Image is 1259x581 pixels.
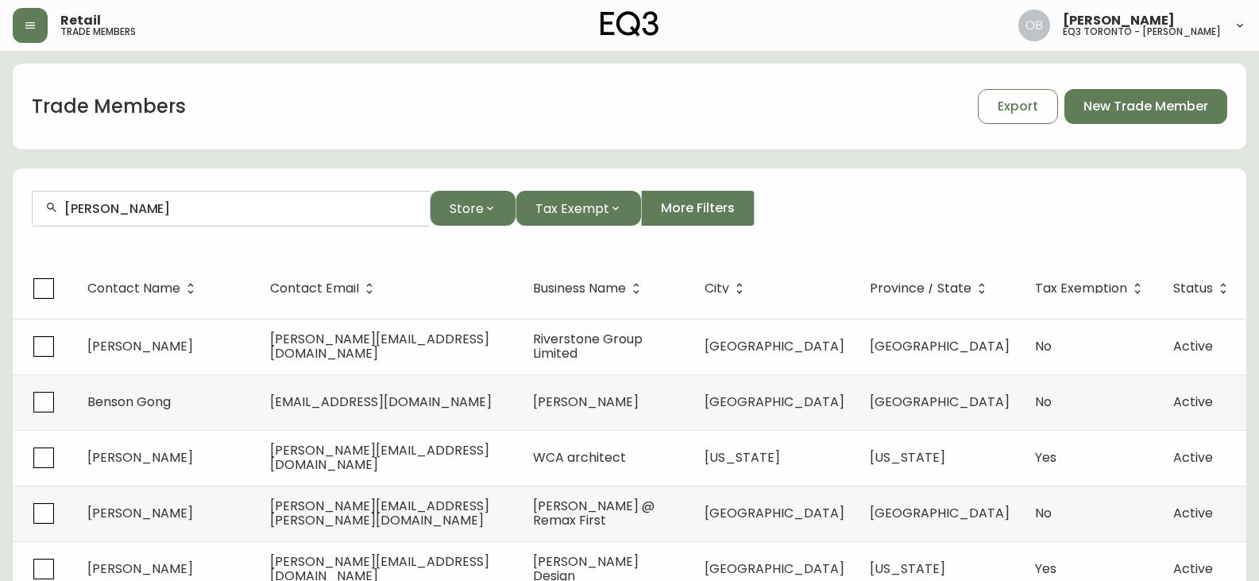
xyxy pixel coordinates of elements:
span: [US_STATE] [870,560,945,578]
button: Export [978,89,1058,124]
span: Status [1173,281,1234,296]
span: Riverstone Group Limited [533,330,643,362]
span: [PERSON_NAME] [87,504,193,522]
span: [GEOGRAPHIC_DATA] [705,504,844,522]
span: Active [1173,337,1213,355]
span: Tax Exemption [1035,281,1148,296]
span: City [705,284,729,293]
span: [GEOGRAPHIC_DATA] [870,504,1010,522]
span: Contact Email [270,281,380,296]
span: Tax Exemption [1035,284,1127,293]
span: Yes [1035,560,1056,578]
h5: trade members [60,27,136,37]
img: 8e0065c524da89c5c924d5ed86cfe468 [1018,10,1050,41]
span: Contact Name [87,281,201,296]
span: Province / State [870,281,992,296]
span: No [1035,337,1052,355]
span: [US_STATE] [705,448,780,467]
span: [PERSON_NAME][EMAIL_ADDRESS][DOMAIN_NAME] [270,441,489,474]
span: Active [1173,560,1213,578]
span: Active [1173,393,1213,411]
span: Active [1173,448,1213,467]
span: [GEOGRAPHIC_DATA] [870,337,1010,355]
span: Retail [60,14,101,27]
span: Tax Exempt [535,199,609,219]
span: Active [1173,504,1213,522]
h5: eq3 toronto - [PERSON_NAME] [1063,27,1221,37]
span: [PERSON_NAME] [1063,14,1175,27]
span: Benson Gong [87,393,171,411]
span: Business Name [533,284,626,293]
span: [PERSON_NAME] @ Remax First [533,497,655,529]
span: [PERSON_NAME][EMAIL_ADDRESS][PERSON_NAME][DOMAIN_NAME] [270,497,489,529]
span: [PERSON_NAME] [87,560,193,578]
span: City [705,281,750,296]
span: Contact Email [270,284,359,293]
span: [PERSON_NAME] [533,393,639,411]
span: [US_STATE] [870,448,945,467]
span: Province / State [870,284,971,293]
h1: Trade Members [32,93,186,120]
span: [PERSON_NAME] [87,448,193,467]
button: Tax Exempt [516,191,641,226]
span: No [1035,504,1052,522]
span: More Filters [661,199,735,217]
span: Business Name [533,281,647,296]
span: [PERSON_NAME] [87,337,193,355]
span: [GEOGRAPHIC_DATA] [870,393,1010,411]
span: No [1035,393,1052,411]
input: Search [64,201,417,216]
button: Store [430,191,516,226]
span: Export [998,98,1038,115]
span: Contact Name [87,284,180,293]
span: [GEOGRAPHIC_DATA] [705,560,844,578]
button: More Filters [641,191,755,226]
span: [GEOGRAPHIC_DATA] [705,337,844,355]
button: New Trade Member [1064,89,1227,124]
span: [GEOGRAPHIC_DATA] [705,393,844,411]
span: [PERSON_NAME][EMAIL_ADDRESS][DOMAIN_NAME] [270,330,489,362]
img: logo [601,11,659,37]
span: New Trade Member [1083,98,1208,115]
span: Yes [1035,448,1056,467]
span: [EMAIL_ADDRESS][DOMAIN_NAME] [270,393,492,411]
span: Status [1173,284,1213,293]
span: Store [450,199,484,219]
span: WCA architect [533,448,626,467]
